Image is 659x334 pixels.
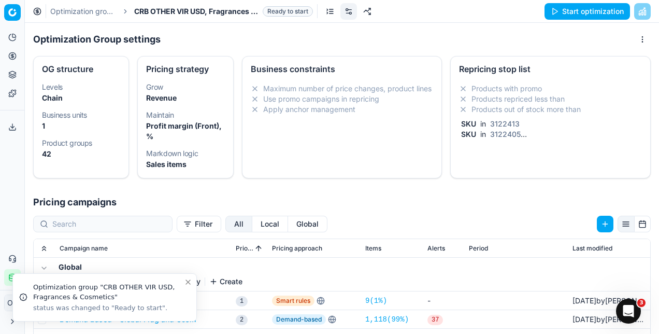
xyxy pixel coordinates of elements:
strong: Sales items [146,160,187,169]
strong: Chain [42,93,63,102]
span: in [478,119,488,128]
span: SKU [459,119,478,128]
dt: Grow [146,83,224,91]
a: 9(1%) [365,296,387,306]
li: Products with promo [459,83,642,94]
dt: Business units [42,112,120,119]
a: 1,118(99%) [365,314,409,325]
button: global [288,216,327,232]
span: CRB OTHER VIR USD, Fragrances & CosmeticsReady to start [134,6,313,17]
span: 3122413 [488,119,522,128]
span: Alerts [427,244,445,253]
strong: Profit margin (Front), % [146,121,222,141]
li: Apply anchor management [251,104,434,115]
span: [DATE] [572,315,596,324]
div: Business constraints [251,65,434,73]
span: in [478,130,488,138]
td: - [423,291,465,310]
button: OV [4,295,21,311]
button: Expand all [38,242,50,255]
strong: 1 [42,121,45,130]
button: local [252,216,288,232]
button: Create [209,276,242,287]
dt: Maintain [146,112,224,119]
div: Pricing strategy [146,65,224,73]
dt: Levels [42,83,120,91]
span: Demand-based [272,314,326,325]
li: Use promo campaigns in repricing [251,94,434,104]
span: OV [5,295,20,311]
span: Ready to start [263,6,313,17]
span: Campaign name [60,244,108,253]
span: Items [365,244,381,253]
div: status was changed to "Ready to start". [33,303,184,313]
h1: Optimization Group settings [33,32,161,47]
span: Pricing approach [272,244,322,253]
input: Search [52,219,166,229]
div: OG structure [42,65,120,73]
span: 3 [637,299,646,307]
span: Priority [236,244,253,253]
button: Sorted by Priority ascending [253,243,264,254]
strong: 42 [42,149,51,158]
button: Close toast [182,276,194,288]
span: 2 [236,315,248,325]
span: SKU [459,130,478,138]
strong: Revenue [146,93,177,102]
span: Last modified [572,244,612,253]
div: by [PERSON_NAME] [572,314,646,325]
span: Smart rules [272,296,314,306]
button: all [225,216,252,232]
div: by [PERSON_NAME] [572,296,646,306]
div: Optimization group "CRB OTHER VIR USD, Fragrances & Cosmetics" [33,282,184,302]
div: Repricing stop list [459,65,642,73]
span: CRB OTHER VIR USD, Fragrances & Cosmetics [134,6,259,17]
dt: Product groups [42,140,120,147]
dt: Markdown logic [146,150,224,157]
button: Filter [177,216,221,232]
h5: Global [59,262,242,272]
li: Products repriced less than [459,94,642,104]
li: Maximum number of price changes, product lines [251,83,434,94]
span: Period [469,244,488,253]
span: [DATE] [572,296,596,305]
span: 3122405 [488,130,523,138]
span: 1 [236,296,248,307]
span: 37 [427,315,443,325]
iframe: Intercom live chat [616,299,641,324]
button: Start optimization [545,3,630,20]
li: Products out of stock more than [459,104,642,115]
nav: breadcrumb [50,6,313,17]
h1: Pricing campaigns [25,195,659,210]
a: Optimization groups [50,6,117,17]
